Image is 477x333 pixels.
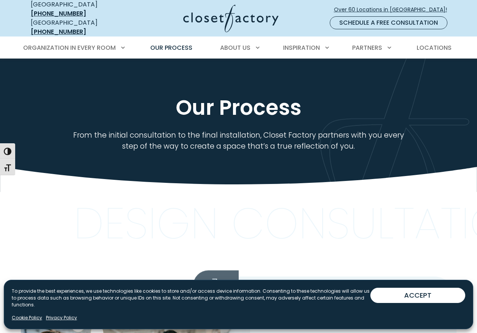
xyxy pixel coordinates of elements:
button: ACCEPT [370,288,465,303]
span: Locations [417,43,452,52]
span: Partners [352,43,382,52]
span: Organization in Every Room [23,43,116,52]
span: About Us [220,43,250,52]
a: Over 60 Locations in [GEOGRAPHIC_DATA]! [334,3,453,16]
a: Cookie Policy [12,314,42,321]
nav: Primary Menu [18,37,460,59]
a: Schedule a Free Consultation [330,16,447,29]
div: [GEOGRAPHIC_DATA] [31,18,124,36]
span: Our Process [150,43,192,52]
a: [PHONE_NUMBER] [31,27,86,36]
p: From the initial consultation to the final installation, Closet Factory partners with you every s... [65,130,412,152]
h1: Our Process [29,95,448,121]
span: 1 [193,270,239,313]
span: Inspiration [283,43,320,52]
span: Over 60 Locations in [GEOGRAPHIC_DATA]! [334,6,453,14]
a: [PHONE_NUMBER] [31,9,86,18]
img: Closet Factory Logo [183,5,279,32]
a: Privacy Policy [46,314,77,321]
p: To provide the best experiences, we use technologies like cookies to store and/or access device i... [12,288,370,308]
